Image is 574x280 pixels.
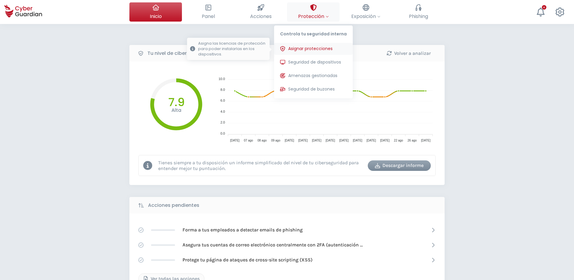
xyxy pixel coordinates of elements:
p: Tienes siempre a tu disposición un informe simplificado del nivel de tu ciberseguridad para enten... [158,160,363,171]
tspan: [DATE] [312,139,322,142]
div: + [542,5,546,10]
button: Seguridad de buzones [274,83,353,95]
div: Volver a analizar [382,50,436,57]
tspan: 6.0 [220,99,225,102]
div: Descargar informe [372,162,426,169]
span: Protección [298,13,329,20]
p: Controla tu seguridad interna [274,25,353,40]
tspan: 10.0 [219,77,225,81]
button: ProtecciónControla tu seguridad internaAsignar proteccionesAsigna las licencias de protección par... [287,2,340,22]
span: Asignar protecciones [288,46,333,52]
button: Exposición [340,2,392,22]
button: Acciones [234,2,287,22]
p: Asigna las licencias de protección para poder instalarlas en los dispositivos. [198,41,267,57]
span: Inicio [150,13,162,20]
span: Panel [202,13,215,20]
button: Volver a analizar [377,48,440,58]
tspan: 07 ago [244,139,253,142]
p: Protege tu página de ataques de cross-site scripting (XSS) [183,257,313,263]
tspan: 2.0 [220,121,225,124]
tspan: 22 ago [394,139,403,142]
span: Seguridad de buzones [288,86,335,92]
tspan: [DATE] [325,139,335,142]
b: Acciones pendientes [148,202,199,209]
tspan: 4.0 [220,110,225,113]
tspan: 26 ago [408,139,417,142]
button: Descargar informe [368,160,431,171]
p: Forma a tus empleados a detectar emails de phishing [183,227,303,233]
tspan: [DATE] [380,139,390,142]
tspan: [DATE] [367,139,376,142]
button: Amenazas gestionadas [274,70,353,82]
tspan: [DATE] [421,139,431,142]
button: Panel [182,2,234,22]
tspan: [DATE] [353,139,362,142]
tspan: 08 ago [258,139,267,142]
span: Phishing [409,13,428,20]
button: Inicio [129,2,182,22]
tspan: [DATE] [339,139,349,142]
button: Phishing [392,2,445,22]
tspan: 09 ago [271,139,280,142]
tspan: [DATE] [230,139,240,142]
span: Seguridad de dispositivos [288,59,341,65]
button: Seguridad de dispositivos [274,56,353,68]
tspan: 0.0 [220,132,225,135]
b: Tu nivel de ciberseguridad [147,50,212,57]
tspan: [DATE] [285,139,294,142]
tspan: 8.0 [220,88,225,91]
tspan: [DATE] [298,139,308,142]
button: Asignar proteccionesAsigna las licencias de protección para poder instalarlas en los dispositivos. [274,43,353,55]
p: Asegura tus cuentas de correo electrónico centralmente con 2FA (autenticación [PERSON_NAME] factor) [183,242,363,248]
span: Exposición [351,13,380,20]
span: Amenazas gestionadas [288,73,337,79]
span: Acciones [250,13,272,20]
